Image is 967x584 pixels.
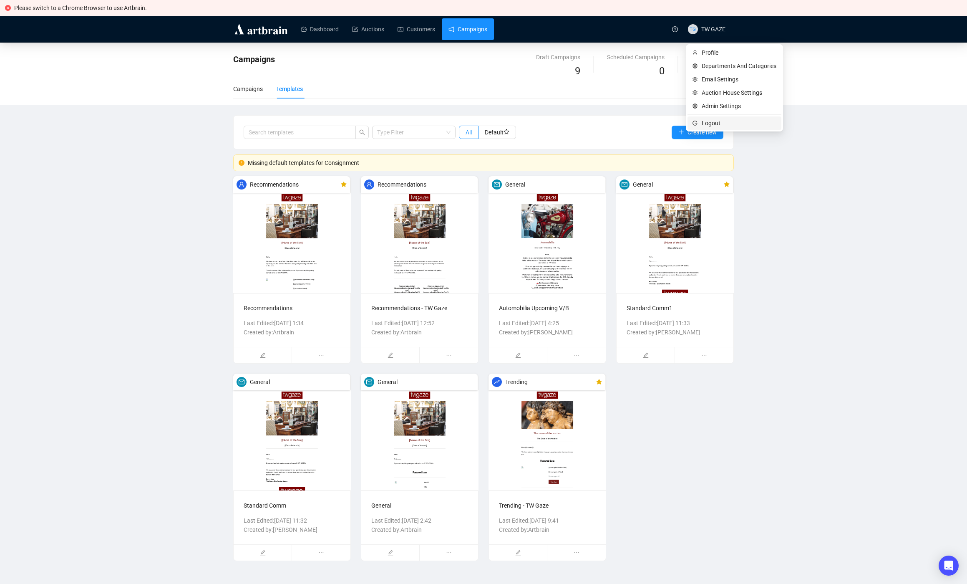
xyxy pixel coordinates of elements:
[678,129,684,135] span: plus
[260,550,266,556] span: edit
[627,328,723,337] p: Created by: [PERSON_NAME]
[366,182,372,187] span: user
[388,352,393,358] span: edit
[499,516,596,525] p: Last Edited: [DATE] 9:41
[724,182,730,187] span: star
[276,84,303,94] div: Templates
[244,516,340,525] p: Last Edited: [DATE] 11:32
[233,23,289,36] img: logo
[248,158,728,167] div: Missing default templates for Consignment
[371,525,468,534] p: Created by: Artbrain
[693,121,698,126] span: logout
[378,377,398,387] span: General
[371,303,468,313] p: Recommendations - TW Gaze
[233,374,351,490] img: 680f4b1196432252b2657a2a
[371,516,468,525] p: Last Edited: [DATE] 2:42
[260,352,266,358] span: edit
[547,347,606,363] span: ellipsis
[575,65,580,77] span: 9
[485,129,509,136] span: Default
[659,65,665,77] span: 0
[301,18,339,40] a: Dashboard
[505,180,525,189] span: General
[702,75,776,84] span: Email Settings
[5,5,11,11] span: close-circle
[702,61,776,71] span: Departments And Categories
[366,379,372,385] span: mail
[690,25,696,33] span: TG
[378,180,426,189] span: Recommendations
[14,3,962,13] div: Please switch to a Chrome Browser to use Artbrain.
[499,319,596,328] p: Last Edited: [DATE] 4:25
[233,84,263,94] div: Campaigns
[693,77,698,82] span: setting
[361,374,478,490] img: 6728ce1b82ea2cbc3cc56222
[515,352,521,358] span: edit
[244,501,340,510] p: Standard Comm
[494,379,500,385] span: rise
[633,180,653,189] span: General
[420,347,478,363] span: ellipsis
[701,26,725,33] span: TW GAZE
[233,176,351,293] img: 6846c66f8a9c2361f48e6009
[627,303,723,313] p: Standard Comm1
[939,556,959,576] div: Open Intercom Messenger
[244,328,340,337] p: Created by: Artbrain
[499,303,596,313] p: Automobilia Upcoming V/B
[292,545,350,561] span: ellipsis
[499,525,596,534] p: Created by: Artbrain
[341,182,347,187] span: star
[596,379,602,385] span: star
[693,50,698,55] span: user
[371,501,468,510] p: General
[489,176,606,293] img: 68396853cc175c5b25510e26
[388,550,393,556] span: edit
[466,129,472,136] span: All
[693,90,698,95] span: setting
[352,18,384,40] a: Auctions
[702,48,776,57] span: Profile
[702,101,776,111] span: Admin Settings
[693,63,698,68] span: setting
[420,545,478,561] span: ellipsis
[643,352,649,358] span: edit
[672,126,723,139] button: Create new
[675,347,733,363] span: ellipsis
[398,18,435,40] a: Customers
[371,328,468,337] p: Created by: Artbrain
[693,104,698,109] span: setting
[250,377,270,387] span: General
[371,319,468,328] p: Last Edited: [DATE] 12:52
[622,182,627,187] span: mail
[627,319,723,328] p: Last Edited: [DATE] 11:33
[239,182,244,187] span: user
[504,129,509,135] span: star
[515,550,521,556] span: edit
[292,347,350,363] span: ellipsis
[672,26,678,32] span: question-circle
[616,176,734,293] img: 680f4b5a4945ed0e83c1c9b0
[244,303,340,313] p: Recommendations
[233,54,275,64] span: Campaigns
[244,126,356,139] input: Search templates
[359,129,365,135] span: search
[244,319,340,328] p: Last Edited: [DATE] 1:34
[702,119,776,128] span: Logout
[499,501,596,510] p: Trending - TW Gaze
[239,160,244,166] span: exclamation-circle
[687,128,717,137] span: Create new
[239,379,244,385] span: mail
[505,377,528,387] span: Trending
[536,53,580,62] div: Draft Campaigns
[607,53,665,62] div: Scheduled Campaigns
[499,328,596,337] p: Created by: [PERSON_NAME]
[494,182,500,187] span: mail
[250,180,299,189] span: Recommendations
[489,374,606,490] img: 65254eb947db4e644dcbdbef
[448,18,487,40] a: Campaigns
[702,88,776,97] span: Auction House Settings
[244,525,340,534] p: Created by: [PERSON_NAME]
[361,176,478,293] img: 65254eb947db4e644dcbdbcd
[547,545,606,561] span: ellipsis
[667,16,683,42] a: question-circle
